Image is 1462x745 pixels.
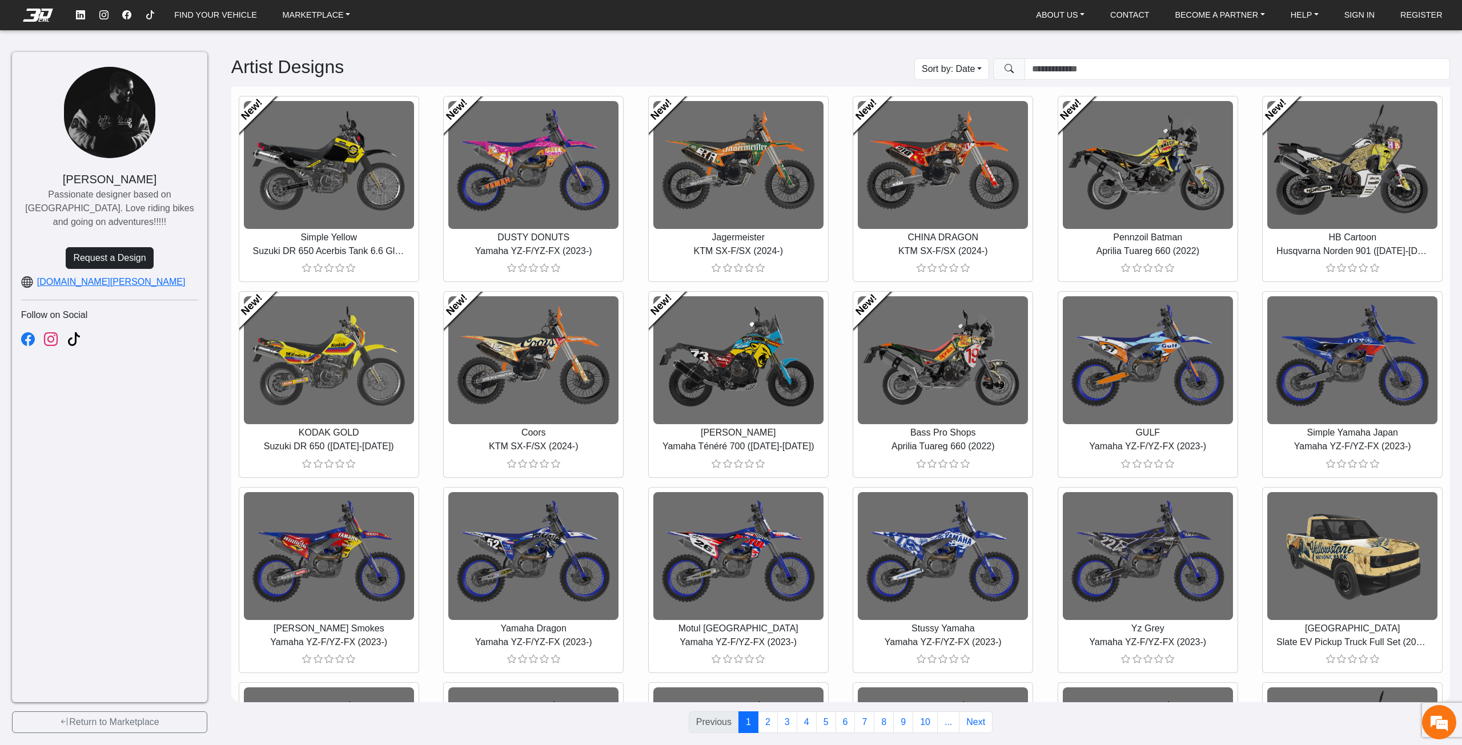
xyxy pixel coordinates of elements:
p: Yamaha Ténéré 700 (2019-2024) [662,440,814,453]
img: ESTRELLA GALICIA undefined [653,296,824,424]
a: FIND YOUR VEHICLE [170,5,261,25]
a: MARKETPLACE [278,5,355,25]
p: KTM SX-F/SX (2024-) [662,244,814,258]
p: Yellowstone National Park [1276,622,1428,635]
a: New! [227,84,278,136]
a: New! [636,280,688,331]
a: ABOUT US [1031,5,1089,25]
a: New! [432,84,483,136]
h6: Follow on Social [21,309,198,320]
p: Stussy Yamaha [867,622,1019,635]
a: New! [841,84,893,136]
img: Simple Yamaha Japan undefined [1267,296,1437,424]
p: HB Cartoon [1276,231,1428,244]
img: Motul USA undefined [653,492,824,620]
a: New! [227,280,278,331]
a: REGISTER [1396,5,1447,25]
p: Yamaha YZ-F/YZ-FX (2023-) [1276,440,1428,453]
div: 5.0 [662,457,814,471]
input: Amount (to the nearest dollar) [1025,58,1450,80]
p: Yamaha YZ-F/YZ-FX (2023-) [253,635,405,649]
div: 5.0 [457,457,609,471]
a: New! [1046,84,1097,136]
div: 5.0 [1276,457,1428,471]
img: KODAK GOLD undefined [244,296,414,424]
div: 5.0 [253,261,405,275]
div: 5.0 [253,653,405,666]
a: 4 [797,711,817,733]
p: Pennzoil Batman [1072,231,1224,244]
p: DUSTY DONUTS [457,231,609,244]
p: Simple Yamaha Japan [1276,426,1428,440]
a: HELP [1286,5,1323,25]
a: 7 [854,711,874,733]
a: https://www.instagram.com/samu.co_/?utm_source=ig_web_button_share_sheet [44,329,58,350]
div: 5.0 [1072,457,1224,471]
div: 5.0 [1072,261,1224,275]
p: GULF [1072,426,1224,440]
img: Jagermeister undefined [653,101,824,229]
img: User Thumbnail [64,62,155,163]
img: GULF undefined [1063,296,1233,424]
a: 10 [913,711,938,733]
p: Husqvarna Norden 901 (2021-2024) [1276,244,1428,258]
button: Return to Marketplace [12,711,207,733]
a: 8 [874,711,894,733]
img: Bass Pro Shops undefined [858,296,1028,424]
img: Yellowstone National Park undefined [1267,492,1437,620]
p: KODAK GOLD [253,426,405,440]
a: [DOMAIN_NAME][PERSON_NAME] [37,275,186,289]
p: CHINA DRAGON [867,231,1019,244]
a: 1 [738,711,758,733]
div: 5.0 [662,261,814,275]
p: Slate EV Pickup Truck Full Set (2026) [1276,635,1428,649]
p: KTM SX-F/SX (2024-) [457,440,609,453]
a: SIGN IN [1340,5,1380,25]
div: 5.0 [457,653,609,666]
img: DUSTY DONUTS undefined [448,101,618,229]
p: Yamaha YZ-F/YZ-FX (2023-) [457,635,609,649]
div: 5.0 [1276,261,1428,275]
img: Coors undefined [448,296,618,424]
div: 5.0 [253,457,405,471]
div: 5.0 [1276,653,1428,666]
p: Aprilia Tuareg 660 (2022) [867,440,1019,453]
p: Yamaha YZ-F/YZ-FX (2023-) [867,635,1019,649]
img: Simple Yellow undefined [244,101,414,229]
p: Motul USA [662,622,814,635]
img: Windfield Smokes undefined [244,492,414,620]
img: Yz Grey undefined [1063,492,1233,620]
p: KTM SX-F/SX (2024-) [867,244,1019,258]
button: Sort by: Date [914,58,989,80]
a: 6 [836,711,855,733]
p: Suzuki DR 650 (1996-2024) [253,440,405,453]
a: https://www.facebook.com/samuel.decastro.5661/ [21,329,35,350]
img: Pennzoil Batman undefined [1063,101,1233,229]
img: CHINA DRAGON undefined [858,101,1028,229]
h2: Artist Designs [231,52,344,82]
p: ESTRELLA GALICIA [662,426,814,440]
p: Yamaha YZ-F/YZ-FX (2023-) [1072,440,1224,453]
p: Yz Grey [1072,622,1224,635]
a: New! [1251,84,1302,136]
p: Simple Yellow [253,231,405,244]
a: 5 [816,711,836,733]
div: 5.0 [1072,653,1224,666]
div: 5.0 [867,261,1019,275]
p: Yamaha Dragon [457,622,609,635]
a: New! [432,280,483,331]
p: Coors [457,426,609,440]
p: [PERSON_NAME] [21,171,198,188]
p: Windfield Smokes [253,622,405,635]
a: 9 [893,711,913,733]
img: HB Cartoon undefined [1267,101,1437,229]
p: Aprilia Tuareg 660 (2022) [1072,244,1224,258]
div: 5.0 [457,261,609,275]
a: CONTACT [1106,5,1154,25]
button: Request a Design [66,247,153,269]
p: Yamaha YZ-F/YZ-FX (2023-) [457,244,609,258]
div: 5.0 [867,457,1019,471]
div: 5.0 [662,653,814,666]
a: New! [636,84,688,136]
a: https://www.tiktok.com/@samuco.3d?is_from_webapp=1&sender_device=pc [67,329,81,350]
